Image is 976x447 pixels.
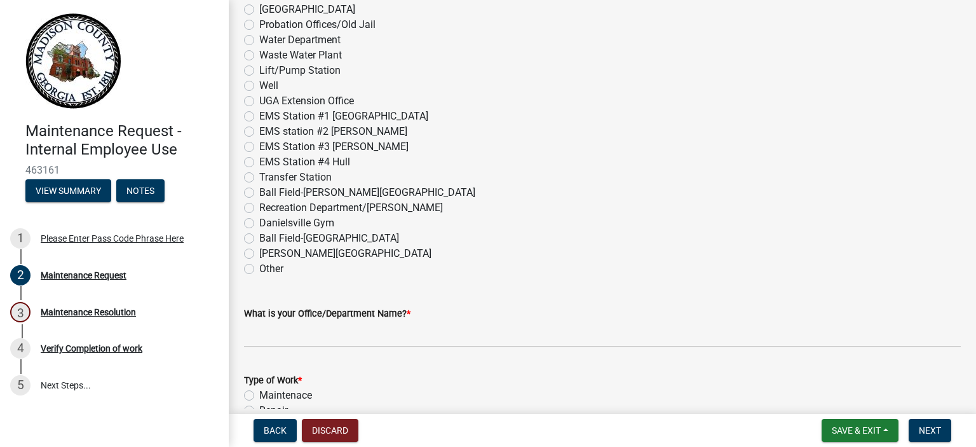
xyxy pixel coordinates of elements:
img: Madison County, Georgia [25,13,121,109]
div: 2 [10,265,30,285]
label: Maintenace [259,388,312,403]
label: EMS station #2 [PERSON_NAME] [259,124,407,139]
div: Verify Completion of work [41,344,142,353]
button: Back [254,419,297,442]
span: Save & Exit [832,425,881,436]
label: EMS Station #1 [GEOGRAPHIC_DATA] [259,109,428,124]
button: Next [909,419,951,442]
span: Back [264,425,287,436]
label: UGA Extension Office [259,93,354,109]
div: 4 [10,338,30,359]
wm-modal-confirm: Notes [116,186,165,196]
button: Save & Exit [822,419,898,442]
div: Maintenance Request [41,271,126,280]
div: 3 [10,302,30,322]
label: Probation Offices/Old Jail [259,17,376,32]
label: Type of Work [244,376,302,385]
button: Discard [302,419,358,442]
label: Well [259,78,278,93]
label: Other [259,261,283,277]
label: Danielsville Gym [259,216,334,231]
button: Notes [116,179,165,202]
label: [PERSON_NAME][GEOGRAPHIC_DATA] [259,246,431,261]
div: 1 [10,228,30,249]
label: EMS Station #3 [PERSON_NAME] [259,139,409,155]
span: 463161 [25,164,203,176]
label: Lift/Pump Station [259,63,341,78]
label: Waste Water Plant [259,48,342,63]
label: EMS Station #4 Hull [259,155,350,170]
label: Recreation Department/[PERSON_NAME] [259,200,443,216]
div: Maintenance Resolution [41,308,136,317]
h4: Maintenance Request - Internal Employee Use [25,122,219,159]
div: 5 [10,375,30,395]
div: Please Enter Pass Code Phrase Here [41,234,184,243]
label: [GEOGRAPHIC_DATA] [259,2,355,17]
label: What is your Office/Department Name? [244,310,410,319]
label: Ball Field-[GEOGRAPHIC_DATA] [259,231,399,246]
wm-modal-confirm: Summary [25,186,111,196]
label: Ball Field-[PERSON_NAME][GEOGRAPHIC_DATA] [259,185,475,200]
label: Transfer Station [259,170,332,185]
span: Next [919,425,941,436]
label: Repair [259,403,288,418]
button: View Summary [25,179,111,202]
label: Water Department [259,32,341,48]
